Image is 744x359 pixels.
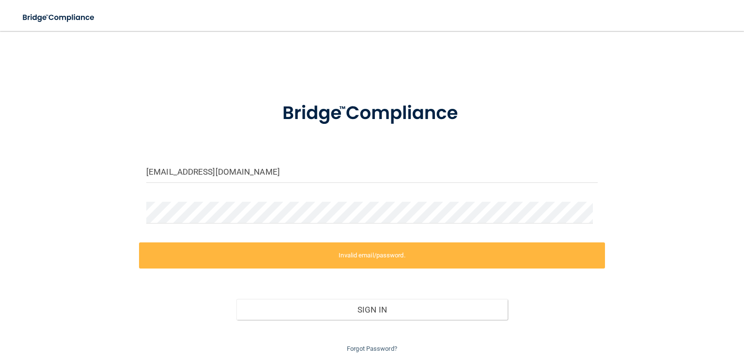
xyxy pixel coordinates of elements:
button: Sign In [236,299,507,320]
a: Forgot Password? [347,345,397,352]
input: Email [146,161,598,183]
iframe: Drift Widget Chat Controller [577,291,732,329]
img: bridge_compliance_login_screen.278c3ca4.svg [15,8,104,28]
label: Invalid email/password. [139,242,605,269]
img: bridge_compliance_login_screen.278c3ca4.svg [263,89,481,138]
